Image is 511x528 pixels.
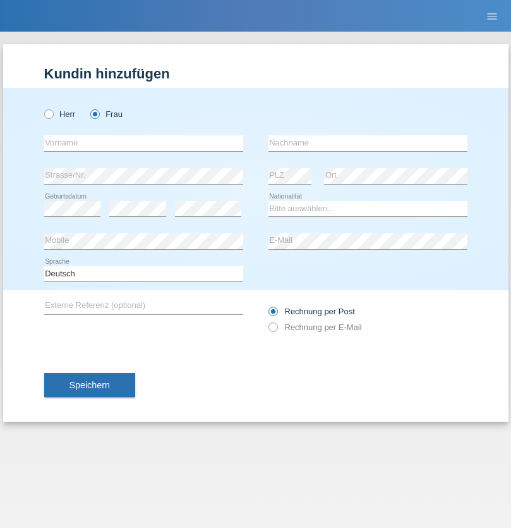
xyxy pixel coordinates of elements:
span: Speichern [69,380,110,390]
input: Rechnung per E-Mail [268,322,277,338]
i: menu [486,10,498,23]
label: Rechnung per Post [268,307,355,316]
input: Frau [90,109,99,118]
input: Rechnung per Post [268,307,277,322]
button: Speichern [44,373,135,397]
input: Herr [44,109,52,118]
h1: Kundin hinzufügen [44,66,467,82]
a: menu [479,12,505,20]
label: Herr [44,109,76,119]
label: Frau [90,109,123,119]
label: Rechnung per E-Mail [268,322,362,332]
